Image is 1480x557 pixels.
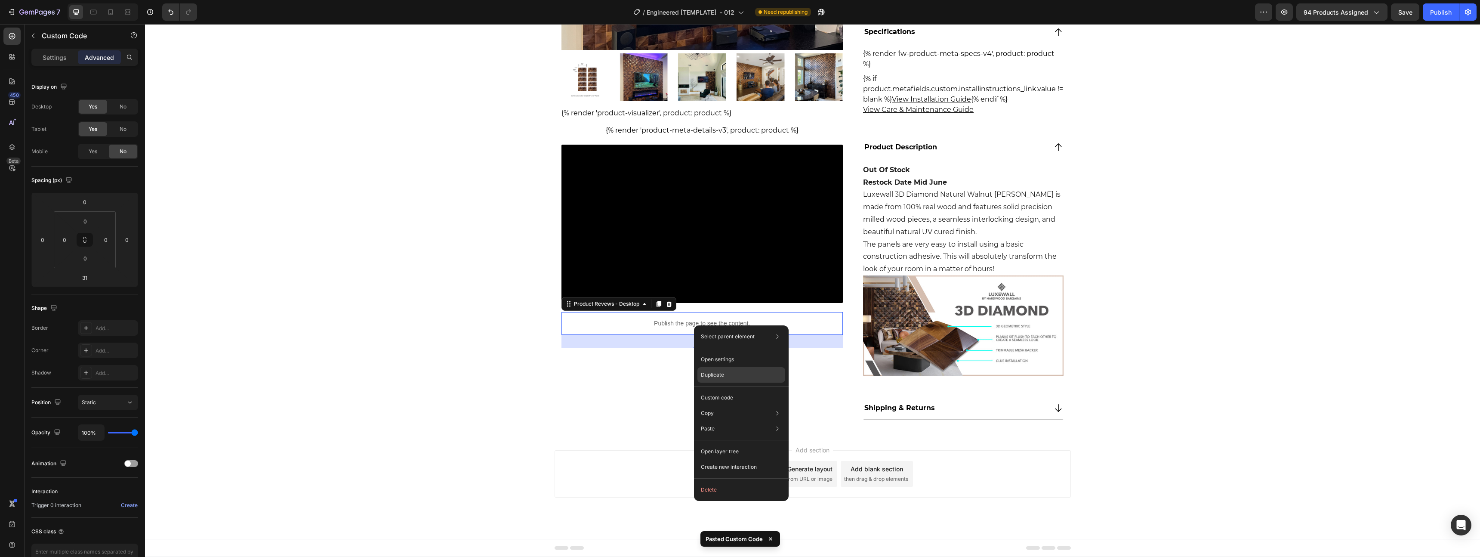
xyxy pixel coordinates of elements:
input: 0 [120,233,133,246]
p: 7 [56,7,60,17]
p: Settings [43,53,67,62]
p: Open layer tree [701,448,739,455]
div: Shadow [31,369,51,377]
button: 94 products assigned [1296,3,1387,21]
p: Create new interaction [701,463,757,471]
button: 7 [3,3,64,21]
p: Select parent element [701,333,755,340]
input: 0px [58,233,71,246]
div: {% render 'product-meta-details-v3', product: product %} [416,101,698,111]
div: Add blank section [706,440,758,449]
div: Display on [31,81,69,93]
span: / [643,8,645,17]
p: Paste [701,425,715,433]
div: {% render 'lw-product-meta-specs-v4', product: product %} [718,25,919,45]
p: Product Description [719,117,792,130]
div: Corner [31,347,49,354]
button: Save [1391,3,1419,21]
span: No [120,103,126,111]
div: Tablet [31,125,46,133]
p: Custom Code [42,31,115,41]
div: Product Revews - Desktop [427,276,496,284]
div: CSS class [31,528,65,535]
button: Publish [1423,3,1459,21]
input: 0px [77,252,94,265]
p: Luxewall 3D Diamond Natural Walnut [PERSON_NAME] is made from 100% real wood and features solid p... [718,166,916,211]
div: Border [31,324,48,332]
strong: Restock Date Mid June [718,154,802,162]
span: Engineered [TEMPLATE] - 012 [647,8,734,17]
div: Opacity [31,427,62,439]
button: Create [120,500,138,511]
p: Shipping & Returns [719,378,790,390]
div: {% render 'product-visualizer', product: product %} [416,84,698,94]
p: Copy [701,409,714,417]
span: inspired by CRO experts [571,451,630,459]
div: Add... [96,347,136,355]
a: View Care & Maintenance Guide [718,81,829,90]
iframe: Design area [145,24,1480,557]
p: Custom code [701,394,733,402]
div: 450 [8,92,21,99]
span: from URL or image [641,451,688,459]
span: Need republishing [764,8,808,16]
span: No [120,148,126,155]
div: {% if product.metafields.custom.installinstructions_link.value != blank %} {% endif %} [718,50,919,80]
p: Duplicate [701,371,724,379]
span: Yes [89,103,97,111]
div: Spacing (px) [31,175,74,186]
button: Static [78,395,138,410]
input: 0px [99,233,112,246]
p: Open settings [701,356,734,363]
span: Save [1398,9,1412,16]
span: then drag & drop elements [699,451,763,459]
span: Trigger 0 interaction [31,501,81,509]
p: Advanced [85,53,114,62]
div: Add... [96,325,136,332]
input: 0 [36,233,49,246]
input: 31 [76,271,93,284]
p: Specifications [719,2,770,14]
div: Desktop [31,103,52,111]
div: Generate layout [642,440,688,449]
iframe: Video [416,121,698,279]
span: Yes [89,148,97,155]
span: Add section [647,421,688,430]
div: Choose templates [575,440,627,449]
div: Undo/Redo [162,3,197,21]
a: View Installation Guide [747,71,826,79]
input: 0 [76,195,93,208]
span: Static [82,399,96,405]
input: 0px [77,215,94,228]
input: Auto [78,425,104,440]
span: 94 products assigned [1304,8,1368,17]
div: Mobile [31,148,48,155]
div: Interaction [31,488,58,495]
button: Delete [697,482,785,498]
div: Publish [1430,8,1452,17]
strong: Out Of Stock [718,142,765,150]
span: No [120,125,126,133]
span: The panels are very easy to install using a basic construction adhesive. This will absolutely tra... [718,216,912,249]
span: Yes [89,125,97,133]
p: Publish the page to see the content. [416,295,698,304]
div: Animation [31,458,68,470]
div: Position [31,397,63,408]
div: Add... [96,369,136,377]
div: Shape [31,303,59,314]
div: Open Intercom Messenger [1451,515,1471,535]
div: Beta [6,158,21,164]
div: Create [121,501,138,509]
p: Pasted Custom Code [706,535,763,543]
